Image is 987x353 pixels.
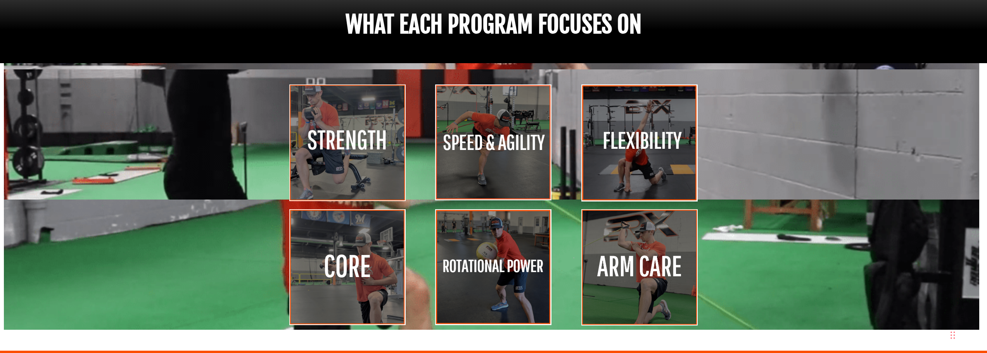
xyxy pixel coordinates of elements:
[289,84,406,201] img: Strength-large
[435,84,551,200] img: Speed-Agility-large
[435,209,551,325] img: Rotational-Power-large
[581,209,698,326] img: Arm-Care-large
[277,13,711,36] h2: WHAT EACH PROGRAM FOCUSES ON
[289,209,406,325] img: Core
[877,269,987,353] iframe: Chat Widget
[951,324,955,347] div: Drag
[581,84,698,201] img: Flexibility-large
